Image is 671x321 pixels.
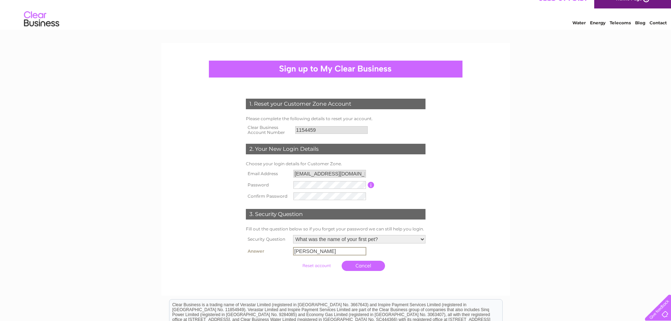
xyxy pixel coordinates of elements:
[368,182,374,188] input: Information
[590,30,605,35] a: Energy
[635,30,645,35] a: Blog
[246,209,425,220] div: 3. Security Question
[244,191,292,202] th: Confirm Password
[246,99,425,109] div: 1. Reset your Customer Zone Account
[295,261,338,271] input: Submit
[610,30,631,35] a: Telecoms
[650,30,667,35] a: Contact
[244,115,427,123] td: Please complete the following details to reset your account.
[246,144,425,154] div: 2. Your New Login Details
[538,4,587,12] a: 0333 014 3131
[169,4,502,34] div: Clear Business is a trading name of Verastar Limited (registered in [GEOGRAPHIC_DATA] No. 3667643...
[244,233,291,245] th: Security Question
[342,261,385,271] a: Cancel
[244,168,292,179] th: Email Address
[244,179,292,191] th: Password
[244,160,427,168] td: Choose your login details for Customer Zone.
[244,123,293,137] th: Clear Business Account Number
[572,30,586,35] a: Water
[244,225,427,233] td: Fill out the question below so if you forget your password we can still help you login.
[244,245,291,257] th: Answer
[24,18,60,40] img: logo.png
